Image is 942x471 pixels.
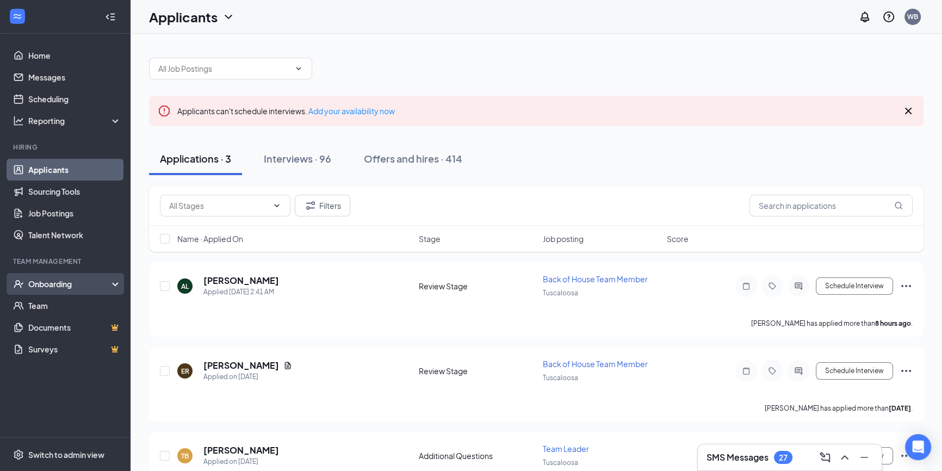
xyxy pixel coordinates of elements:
svg: Settings [13,449,24,460]
a: Job Postings [28,202,121,224]
svg: QuestionInfo [882,10,895,23]
span: Team Leader [543,444,589,454]
a: SurveysCrown [28,338,121,360]
button: Minimize [856,449,873,466]
b: 8 hours ago [875,319,911,327]
div: AL [181,282,189,291]
svg: ChevronUp [838,451,851,464]
div: Reporting [28,115,122,126]
span: Back of House Team Member [543,359,648,369]
svg: ChevronDown [222,10,235,23]
h1: Applicants [149,8,218,26]
h5: [PERSON_NAME] [203,444,279,456]
span: Name · Applied On [177,233,243,244]
svg: Notifications [858,10,871,23]
input: All Stages [169,200,268,212]
svg: Filter [304,199,317,212]
div: TB [181,451,189,461]
svg: Ellipses [900,364,913,377]
svg: ChevronDown [294,64,303,73]
div: Onboarding [28,278,112,289]
svg: ActiveChat [792,367,805,375]
div: Hiring [13,142,119,152]
svg: Tag [766,282,779,290]
span: Tuscaloosa [543,458,578,467]
span: Score [667,233,689,244]
svg: Analysis [13,115,24,126]
svg: ComposeMessage [819,451,832,464]
p: [PERSON_NAME] has applied more than . [765,404,913,413]
svg: Document [283,361,292,370]
button: Schedule Interview [816,362,893,380]
svg: Ellipses [900,449,913,462]
div: Review Stage [419,365,536,376]
span: Stage [419,233,441,244]
input: Search in applications [749,195,913,216]
svg: WorkstreamLogo [12,11,23,22]
svg: UserCheck [13,278,24,289]
svg: Tag [766,367,779,375]
a: DocumentsCrown [28,317,121,338]
svg: Minimize [858,451,871,464]
button: ChevronUp [836,449,853,466]
div: Interviews · 96 [264,152,331,165]
div: Applications · 3 [160,152,231,165]
span: Job posting [543,233,584,244]
p: [PERSON_NAME] has applied more than . [751,319,913,328]
h5: [PERSON_NAME] [203,360,279,371]
a: Add your availability now [308,106,395,116]
span: Tuscaloosa [543,289,578,297]
button: Schedule Interview [816,277,893,295]
svg: ActiveChat [792,282,805,290]
div: Offers and hires · 414 [364,152,462,165]
div: ER [181,367,189,376]
div: 27 [779,453,788,462]
svg: Ellipses [900,280,913,293]
button: ComposeMessage [816,449,834,466]
span: Back of House Team Member [543,274,648,284]
svg: Collapse [105,11,116,22]
div: WB [907,12,918,21]
a: Messages [28,66,121,88]
svg: Note [740,367,753,375]
div: Applied on [DATE] [203,456,279,467]
svg: Error [158,104,171,117]
div: Review Stage [419,281,536,292]
button: Filter Filters [295,195,350,216]
div: Switch to admin view [28,449,104,460]
div: Open Intercom Messenger [905,434,931,460]
div: Applied [DATE] 2:41 AM [203,287,279,298]
div: Applied on [DATE] [203,371,292,382]
svg: Note [740,282,753,290]
a: Talent Network [28,224,121,246]
div: Team Management [13,257,119,266]
div: Additional Questions [419,450,536,461]
b: [DATE] [889,404,911,412]
a: Sourcing Tools [28,181,121,202]
span: Applicants can't schedule interviews. [177,106,395,116]
a: Applicants [28,159,121,181]
span: Tuscaloosa [543,374,578,382]
input: All Job Postings [158,63,290,75]
svg: Cross [902,104,915,117]
a: Scheduling [28,88,121,110]
svg: ChevronDown [272,201,281,210]
a: Home [28,45,121,66]
svg: MagnifyingGlass [894,201,903,210]
h3: SMS Messages [707,451,769,463]
a: Team [28,295,121,317]
h5: [PERSON_NAME] [203,275,279,287]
